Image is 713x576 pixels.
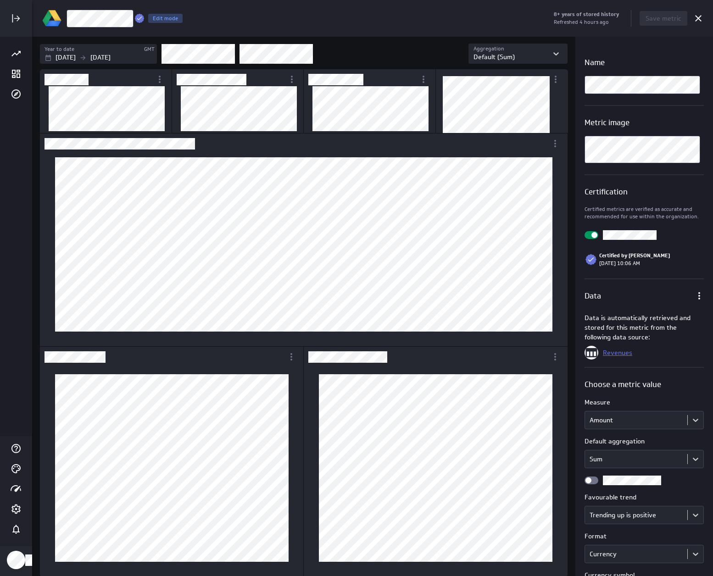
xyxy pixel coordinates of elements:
[585,117,704,128] h3: Metric image
[473,52,544,62] div: Default (Sum)
[599,252,704,260] p: Certified by [PERSON_NAME]
[11,483,22,494] svg: Usage
[152,72,167,87] div: More actions
[162,44,235,64] div: Client Filter control
[11,463,22,474] svg: Themes
[11,504,22,515] svg: Account and settings
[575,37,713,576] div: Widget Properties
[40,44,568,64] div: Filters
[585,415,687,425] div: Column: Amount
[585,205,704,221] p: Certified metrics are verified as accurate and recommended for use within the organization.
[416,72,431,87] div: More actions
[585,398,704,407] label: Measure
[585,313,704,342] label: Data is automatically retrieved and stored for this metric from the following data source:
[284,72,300,87] div: More actions
[473,52,515,62] p: Default (Sum)
[691,11,706,26] div: Cancel
[240,44,313,64] div: RC Filter control
[90,53,111,62] p: [DATE]
[599,260,704,267] p: [DATE] 10:06 AM
[172,69,304,133] div: Switcher Widget
[32,68,575,576] div: Dashboard content with 7 widgets
[8,521,24,537] div: Notifications
[8,501,24,517] div: Account and settings
[691,288,707,304] div: Data options
[56,53,76,62] p: [DATE]
[585,57,704,68] h3: Name
[585,186,704,198] h3: Certification
[144,45,155,53] label: GMT
[585,493,704,502] label: Favourable trend
[8,11,24,26] div: Expand
[284,349,299,365] div: More actions
[8,461,24,476] div: Themes
[40,44,157,64] div: Year to dateGMT[DATE][DATE]
[547,349,563,365] div: More actions
[304,69,436,133] div: Switcher Widget
[585,290,601,306] h3: Data
[590,455,602,463] div: Sum
[45,45,74,53] label: Year to date
[590,416,613,424] div: Amount
[590,550,617,558] div: Currency
[603,349,632,357] a: Revenues
[148,14,183,23] div: When you make changes in Edit mode, you are adjusting how the metric manages data and changing wh...
[585,532,704,541] label: Format
[40,69,172,133] div: Switcher Widget
[590,511,656,519] div: Trending up is positive
[42,9,61,28] img: image6554840226126694000.png
[585,437,704,446] label: Default aggregation
[40,44,157,64] div: Jan 01 2025 to Oct 09 2025 GMT (GMT-0:00)
[547,136,563,151] div: More actions
[590,416,683,424] div: Amount
[640,11,687,26] button: Save metric
[585,379,704,390] h3: Choose a metric value
[473,45,546,53] p: Aggregation
[646,14,681,22] span: Save metric
[40,133,568,347] div: Dashboard Widget
[554,11,619,18] p: 8+ years of stored history
[8,441,24,456] div: Help
[585,136,700,163] div: Edit image, undefined
[436,69,568,133] div: Switcher Widget
[548,72,563,87] div: More actions
[554,18,609,26] p: Refreshed on Oct 9, 2025 1:17 PM (GMT)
